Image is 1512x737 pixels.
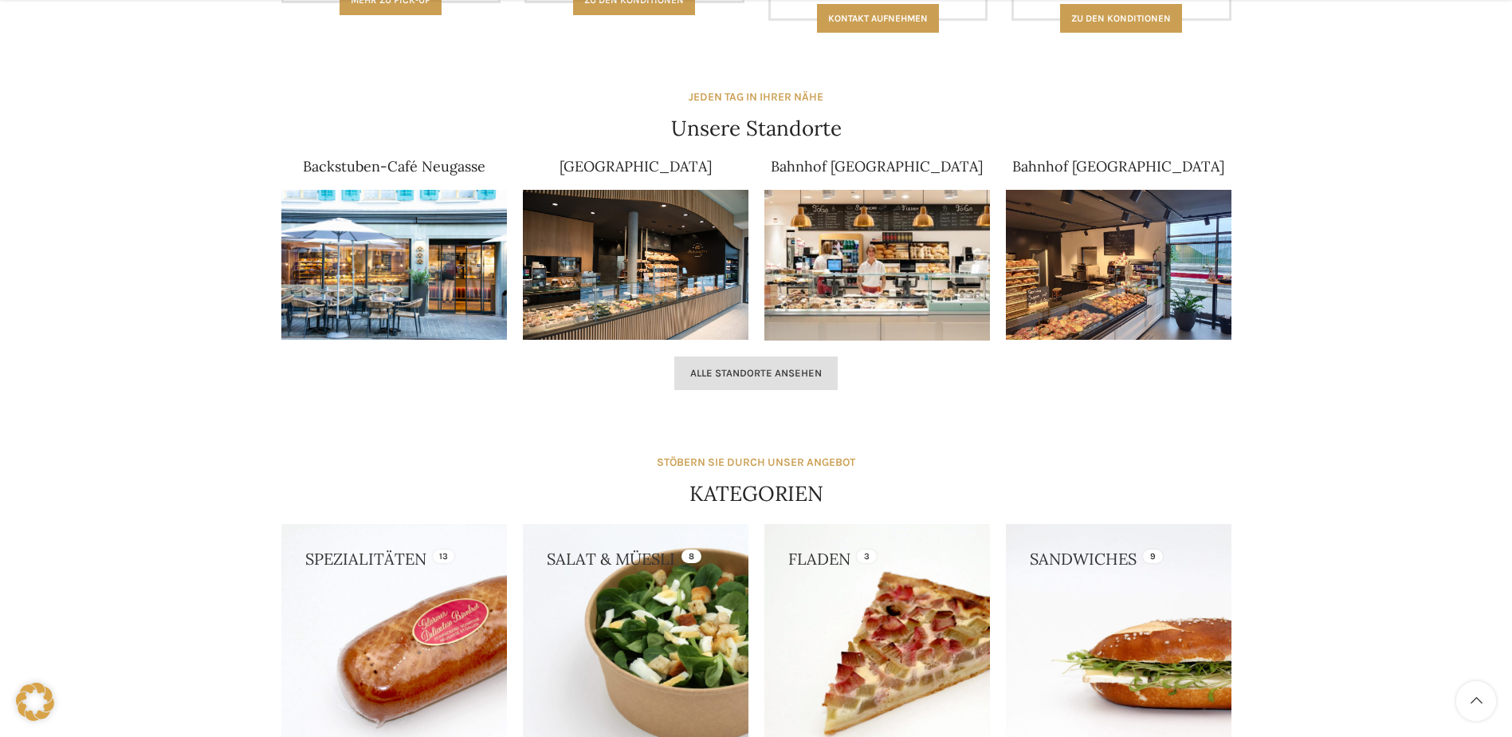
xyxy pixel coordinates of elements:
span: Zu den konditionen [1071,13,1171,24]
h4: Unsere Standorte [671,114,842,143]
div: JEDEN TAG IN IHRER NÄHE [689,89,823,106]
a: Zu den konditionen [1060,4,1182,33]
a: [GEOGRAPHIC_DATA] [560,157,712,175]
a: Bahnhof [GEOGRAPHIC_DATA] [1012,157,1224,175]
a: Alle Standorte ansehen [674,357,838,390]
span: Alle Standorte ansehen [690,367,822,380]
div: STÖBERN SIE DURCH UNSER ANGEBOT [657,454,855,471]
a: Bahnhof [GEOGRAPHIC_DATA] [771,157,983,175]
a: Scroll to top button [1456,681,1496,721]
span: Kontakt aufnehmen [828,13,928,24]
a: Kontakt aufnehmen [817,4,939,33]
a: Backstuben-Café Neugasse [303,157,485,175]
h4: KATEGORIEN [689,479,823,508]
